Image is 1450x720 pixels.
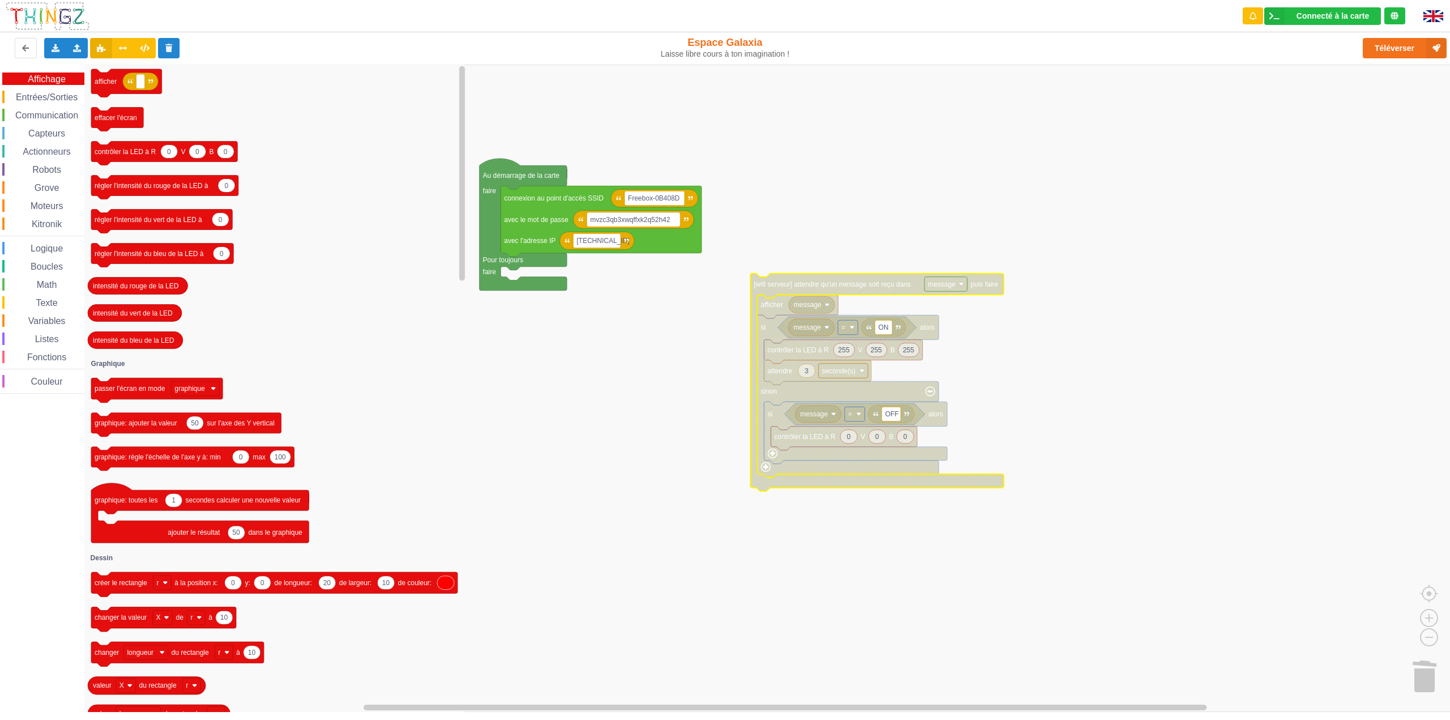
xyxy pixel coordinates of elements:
[210,147,214,155] text: B
[207,419,274,427] text: sur l'axe des Y vertical
[21,147,72,156] span: Actionneurs
[93,309,173,317] text: intensité du vert de la LED
[577,237,629,245] text: [TECHNICAL_ID]
[761,323,766,331] text: si
[191,419,199,427] text: 50
[483,172,560,180] text: Au démarrage de la carte
[274,579,312,587] text: de longueur:
[928,410,943,418] text: alors
[504,215,569,223] text: avec le mot de passe
[25,352,68,362] span: Fonctions
[861,433,865,441] text: V
[848,410,852,418] text: =
[139,681,177,689] text: du rectangle
[767,410,773,418] text: si
[232,529,240,536] text: 50
[195,147,199,155] text: 0
[220,249,224,257] text: 0
[95,385,165,393] text: passer l'écran en mode
[95,215,202,223] text: régler l'intensité du vert de la LED à
[95,78,117,86] text: afficher
[14,92,79,102] span: Entrées/Sorties
[253,453,266,461] text: max
[34,298,59,308] span: Texte
[93,282,179,289] text: intensité du rouge de la LED
[14,110,80,120] span: Communication
[29,262,65,271] span: Boucles
[1264,7,1381,25] div: Ta base fonctionne bien !
[95,249,204,257] text: régler l'intensité du bleu de la LED à
[95,181,208,189] text: régler l'intensité du rouge de la LED à
[1297,12,1369,20] div: Connecté à la carte
[483,187,496,195] text: faire
[878,323,889,331] text: ON
[29,201,65,211] span: Moteurs
[26,74,67,84] span: Affichage
[245,579,250,587] text: y:
[890,346,895,354] text: B
[774,433,835,441] text: contrôler la LED à R
[767,367,792,374] text: attendre
[33,183,61,193] span: Grove
[483,256,523,264] text: Pour toujours
[382,579,390,587] text: 10
[800,410,828,418] text: message
[590,215,671,223] text: mvzc3qb3xwqffxk2q52h42
[838,346,850,354] text: 255
[903,433,907,441] text: 0
[186,681,188,689] text: r
[248,529,302,536] text: dans le graphique
[30,219,63,229] span: Kitronik
[805,367,809,374] text: 3
[761,387,777,395] text: sinon
[767,346,829,354] text: contrôler la LED à R
[504,237,556,245] text: avec l'adresse IP
[841,323,845,331] text: =
[274,453,285,461] text: 100
[174,579,218,587] text: à la position x:
[1384,7,1405,24] div: Tu es connecté au serveur de création de Thingz
[5,1,90,31] img: thingz_logo.png
[920,323,935,331] text: alors
[91,360,125,368] text: Graphique
[794,323,821,331] text: message
[1363,38,1447,58] button: Téléverser
[95,579,147,587] text: créer le rectangle
[220,614,228,621] text: 10
[95,453,221,461] text: graphique: règle l'échelle de l'axe y à: min
[794,301,821,309] text: message
[120,681,124,689] text: X
[33,334,61,344] span: Listes
[971,280,999,288] text: puis faire
[903,346,914,354] text: 255
[156,614,161,621] text: X
[339,579,372,587] text: de largeur:
[156,579,159,587] text: r
[95,113,137,121] text: effacer l'écran
[27,316,67,326] span: Variables
[239,453,243,461] text: 0
[168,529,220,536] text: ajouter le résultat
[91,554,113,562] text: Dessin
[93,681,112,689] text: valeur
[1423,10,1443,22] img: gb.png
[596,36,854,59] div: Espace Galaxia
[885,410,899,418] text: OFF
[95,419,177,427] text: graphique: ajouter la valeur
[248,649,256,657] text: 10
[174,385,205,393] text: graphique
[31,165,63,174] span: Robots
[127,649,153,657] text: longueur
[172,649,209,657] text: du rectangle
[93,336,174,344] text: intensité du bleu de la LED
[176,614,184,621] text: de
[190,614,193,621] text: r
[236,649,240,657] text: à
[27,129,67,138] span: Capteurs
[35,280,59,289] span: Math
[95,614,147,621] text: changer la valeur
[754,280,911,288] text: [wifi serveur] attendre qu'un message soit reçu dans
[761,301,783,309] text: afficher
[172,496,176,504] text: 1
[167,147,171,155] text: 0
